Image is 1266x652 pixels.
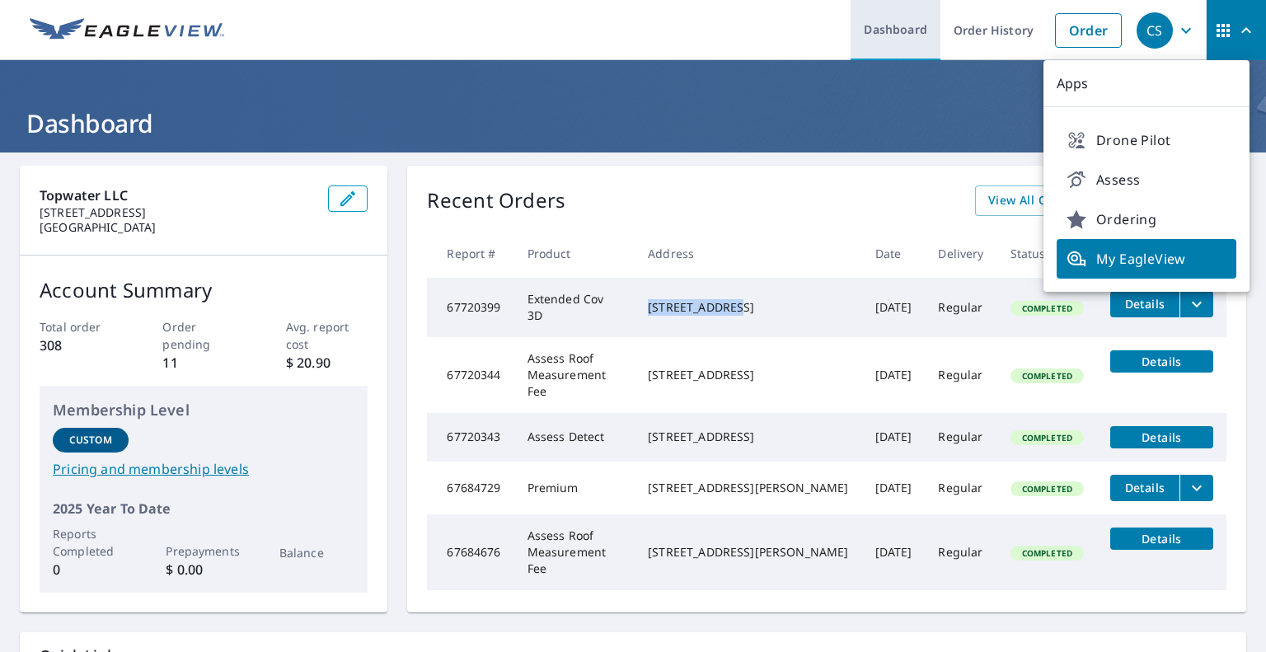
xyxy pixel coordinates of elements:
[1012,370,1082,382] span: Completed
[162,318,245,353] p: Order pending
[648,429,848,445] div: [STREET_ADDRESS]
[1057,160,1236,199] a: Assess
[1067,209,1226,229] span: Ordering
[40,275,368,305] p: Account Summary
[1120,480,1170,495] span: Details
[427,229,513,278] th: Report #
[166,560,241,579] p: $ 0.00
[20,106,1246,140] h1: Dashboard
[862,337,926,413] td: [DATE]
[1110,475,1179,501] button: detailsBtn-67684729
[1067,130,1226,150] span: Drone Pilot
[1012,432,1082,443] span: Completed
[1067,249,1226,269] span: My EagleView
[1067,170,1226,190] span: Assess
[1110,291,1179,317] button: detailsBtn-67720399
[40,318,122,335] p: Total order
[53,459,354,479] a: Pricing and membership levels
[1057,239,1236,279] a: My EagleView
[53,560,129,579] p: 0
[514,462,635,514] td: Premium
[1110,528,1213,550] button: detailsBtn-67684676
[427,337,513,413] td: 67720344
[514,229,635,278] th: Product
[925,229,996,278] th: Delivery
[514,278,635,337] td: Extended Cov 3D
[648,367,848,383] div: [STREET_ADDRESS]
[427,514,513,590] td: 67684676
[1120,531,1203,546] span: Details
[40,205,315,220] p: [STREET_ADDRESS]
[862,278,926,337] td: [DATE]
[1179,291,1213,317] button: filesDropdownBtn-67720399
[988,190,1079,211] span: View All Orders
[1057,199,1236,239] a: Ordering
[30,18,224,43] img: EV Logo
[514,413,635,462] td: Assess Detect
[925,514,996,590] td: Regular
[1012,547,1082,559] span: Completed
[635,229,861,278] th: Address
[1057,120,1236,160] a: Drone Pilot
[1110,350,1213,373] button: detailsBtn-67720344
[1012,303,1082,314] span: Completed
[1012,483,1082,495] span: Completed
[514,337,635,413] td: Assess Roof Measurement Fee
[1120,354,1203,369] span: Details
[514,514,635,590] td: Assess Roof Measurement Fee
[286,353,368,373] p: $ 20.90
[1043,60,1250,107] p: Apps
[1179,475,1213,501] button: filesDropdownBtn-67684729
[1137,12,1173,49] div: CS
[162,353,245,373] p: 11
[427,185,565,216] p: Recent Orders
[1055,13,1122,48] a: Order
[925,413,996,462] td: Regular
[40,185,315,205] p: Topwater LLC
[427,413,513,462] td: 67720343
[69,433,112,448] p: Custom
[648,544,848,561] div: [STREET_ADDRESS][PERSON_NAME]
[925,278,996,337] td: Regular
[648,480,848,496] div: [STREET_ADDRESS][PERSON_NAME]
[427,462,513,514] td: 67684729
[53,525,129,560] p: Reports Completed
[1120,429,1203,445] span: Details
[40,220,315,235] p: [GEOGRAPHIC_DATA]
[862,229,926,278] th: Date
[925,462,996,514] td: Regular
[1110,426,1213,448] button: detailsBtn-67720343
[1120,296,1170,312] span: Details
[648,299,848,316] div: [STREET_ADDRESS]
[862,514,926,590] td: [DATE]
[53,499,354,518] p: 2025 Year To Date
[975,185,1092,216] a: View All Orders
[53,399,354,421] p: Membership Level
[286,318,368,353] p: Avg. report cost
[427,278,513,337] td: 67720399
[279,544,355,561] p: Balance
[862,462,926,514] td: [DATE]
[997,229,1097,278] th: Status
[925,337,996,413] td: Regular
[40,335,122,355] p: 308
[862,413,926,462] td: [DATE]
[166,542,241,560] p: Prepayments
